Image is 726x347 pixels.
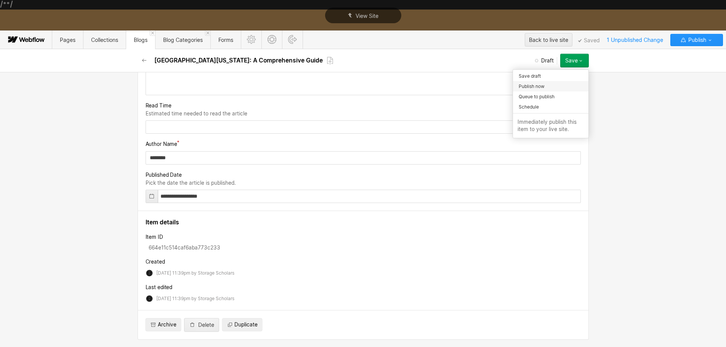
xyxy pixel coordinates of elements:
a: Close 'Blogs' tab [150,30,155,36]
span: Publish [687,34,706,46]
div: [DATE] 11:39pm by Storage Scholars [156,296,234,301]
h4: Item details [146,219,581,227]
span: Collections [91,37,118,43]
div: Back to live site [529,34,568,46]
button: Publish [670,34,723,46]
span: 1 Unpublished Change [603,34,667,46]
a: Close 'Blog Categories' tab [205,30,210,36]
span: 664e11c514caf6aba773c233 [149,244,220,251]
span: Blog Categories [163,37,203,43]
span: Archive [158,321,176,328]
span: Read Time [146,102,171,109]
div: [DATE] 11:39pm by Storage Scholars [156,270,234,276]
span: Duplicate [234,321,258,328]
span: Queue to publish [519,93,555,100]
button: Delete [184,318,219,332]
span: Item ID [146,233,163,241]
span: Pages [60,37,75,43]
span: Save draft [519,72,541,80]
button: Archive [146,318,181,331]
span: View Site [356,13,378,19]
span: Author Name [146,141,178,148]
button: Duplicate [222,318,262,331]
h2: [GEOGRAPHIC_DATA][US_STATE]: A Comprehensive Guide [154,57,323,65]
span: Created [146,258,165,265]
span: Last edited [146,284,173,291]
span: Blogs [134,37,147,43]
span: Publish now [519,83,545,90]
button: Back to live site [525,33,572,46]
span: Saved [578,39,600,43]
span: Forms [218,37,233,43]
span: Published Date [146,171,182,179]
div: Delete [198,322,214,328]
span: Schedule [519,103,539,110]
span: Estimated time needed to read the article [146,110,247,117]
span: Pick the date the article is published. [146,180,236,186]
